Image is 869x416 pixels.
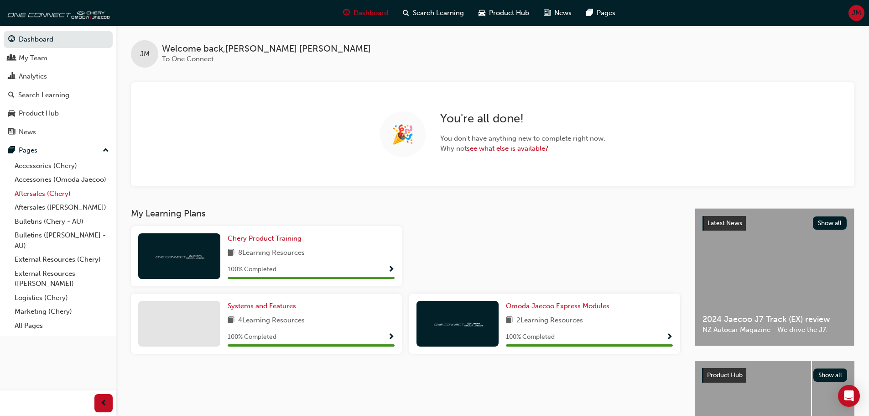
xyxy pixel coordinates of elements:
[506,332,555,342] span: 100 % Completed
[343,7,350,19] span: guage-icon
[695,208,854,346] a: Latest NewsShow all2024 Jaecoo J7 Track (EX) reviewNZ Autocar Magazine - We drive the J7.
[440,143,605,154] span: Why not
[11,228,113,253] a: Bulletins ([PERSON_NAME] - AU)
[702,368,847,383] a: Product HubShow all
[8,91,15,100] span: search-icon
[8,54,15,63] span: people-icon
[388,332,395,343] button: Show Progress
[162,55,213,63] span: To One Connect
[579,4,623,22] a: pages-iconPages
[4,29,113,142] button: DashboardMy TeamAnalyticsSearch LearningProduct HubNews
[516,315,583,326] span: 2 Learning Resources
[4,68,113,85] a: Analytics
[228,315,234,326] span: book-icon
[11,173,113,187] a: Accessories (Omoda Jaecoo)
[19,145,37,156] div: Pages
[11,267,113,291] a: External Resources ([PERSON_NAME])
[413,8,464,18] span: Search Learning
[813,369,848,382] button: Show all
[506,315,513,326] span: book-icon
[131,208,680,219] h3: My Learning Plans
[11,319,113,333] a: All Pages
[228,301,300,311] a: Systems and Features
[228,247,234,259] span: book-icon
[666,332,673,343] button: Show Progress
[228,264,276,275] span: 100 % Completed
[4,87,113,104] a: Search Learning
[154,252,204,260] img: oneconnect
[848,5,864,21] button: JM
[8,110,15,118] span: car-icon
[11,215,113,229] a: Bulletins (Chery - AU)
[536,4,579,22] a: news-iconNews
[544,7,551,19] span: news-icon
[228,234,302,242] span: Chery Product Training
[852,8,861,18] span: JM
[388,333,395,342] span: Show Progress
[162,44,371,54] span: Welcome back , [PERSON_NAME] [PERSON_NAME]
[440,133,605,144] span: You don ' t have anything new to complete right now.
[702,314,847,325] span: 2024 Jaecoo J7 Track (EX) review
[11,200,113,215] a: Aftersales ([PERSON_NAME])
[8,73,15,81] span: chart-icon
[471,4,536,22] a: car-iconProduct Hub
[4,50,113,67] a: My Team
[238,247,305,259] span: 8 Learning Resources
[554,8,572,18] span: News
[391,129,414,140] span: 🎉
[586,7,593,19] span: pages-icon
[8,36,15,44] span: guage-icon
[19,108,59,119] div: Product Hub
[228,302,296,310] span: Systems and Features
[8,147,15,155] span: pages-icon
[403,7,409,19] span: search-icon
[19,53,47,63] div: My Team
[19,127,36,137] div: News
[103,145,109,157] span: up-icon
[18,90,69,100] div: Search Learning
[388,264,395,275] button: Show Progress
[5,4,109,22] img: oneconnect
[395,4,471,22] a: search-iconSearch Learning
[11,305,113,319] a: Marketing (Chery)
[4,105,113,122] a: Product Hub
[489,8,529,18] span: Product Hub
[666,333,673,342] span: Show Progress
[4,31,113,48] a: Dashboard
[702,216,847,231] a: Latest NewsShow all
[432,319,483,328] img: oneconnect
[479,7,485,19] span: car-icon
[8,128,15,137] span: news-icon
[11,159,113,173] a: Accessories (Chery)
[440,111,605,126] h2: You ' re all done!
[228,332,276,342] span: 100 % Completed
[4,142,113,159] button: Pages
[11,253,113,267] a: External Resources (Chery)
[702,325,847,335] span: NZ Autocar Magazine - We drive the J7.
[597,8,615,18] span: Pages
[228,233,305,244] a: Chery Product Training
[708,219,742,227] span: Latest News
[11,291,113,305] a: Logistics (Chery)
[388,266,395,274] span: Show Progress
[506,301,613,311] a: Omoda Jaecoo Express Modules
[813,216,847,230] button: Show all
[336,4,395,22] a: guage-iconDashboard
[354,8,388,18] span: Dashboard
[707,371,743,379] span: Product Hub
[838,385,860,407] div: Open Intercom Messenger
[19,71,47,82] div: Analytics
[100,398,107,409] span: prev-icon
[238,315,305,326] span: 4 Learning Resources
[4,124,113,141] a: News
[467,144,548,153] a: see what else is available?
[140,49,150,59] span: JM
[11,187,113,201] a: Aftersales (Chery)
[506,302,609,310] span: Omoda Jaecoo Express Modules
